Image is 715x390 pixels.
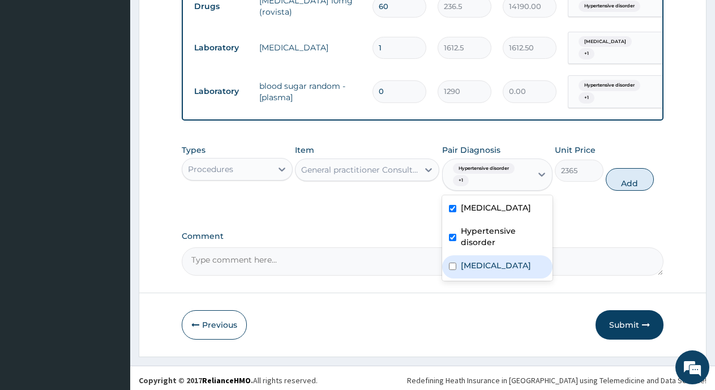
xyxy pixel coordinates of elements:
[182,310,247,340] button: Previous
[606,168,654,191] button: Add
[579,92,594,104] span: + 1
[254,75,367,109] td: blood sugar random - [plasma]
[182,232,663,241] label: Comment
[579,36,632,48] span: [MEDICAL_DATA]
[21,57,46,85] img: d_794563401_company_1708531726252_794563401
[6,265,216,305] textarea: Type your message and hit 'Enter'
[189,81,254,102] td: Laboratory
[579,80,640,91] span: Hypertensive disorder
[301,164,419,175] div: General practitioner Consultation follow up
[186,6,213,33] div: Minimize live chat window
[188,164,233,175] div: Procedures
[579,48,594,59] span: + 1
[442,144,500,156] label: Pair Diagnosis
[254,36,367,59] td: [MEDICAL_DATA]
[461,202,531,213] label: [MEDICAL_DATA]
[453,175,469,186] span: + 1
[461,260,531,271] label: [MEDICAL_DATA]
[407,375,707,386] div: Redefining Heath Insurance in [GEOGRAPHIC_DATA] using Telemedicine and Data Science!
[66,121,156,235] span: We're online!
[461,225,546,248] label: Hypertensive disorder
[295,144,314,156] label: Item
[59,63,190,78] div: Chat with us now
[139,375,253,385] strong: Copyright © 2017 .
[555,144,596,156] label: Unit Price
[596,310,663,340] button: Submit
[189,37,254,58] td: Laboratory
[182,145,205,155] label: Types
[453,163,515,174] span: Hypertensive disorder
[579,1,640,12] span: Hypertensive disorder
[202,375,251,385] a: RelianceHMO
